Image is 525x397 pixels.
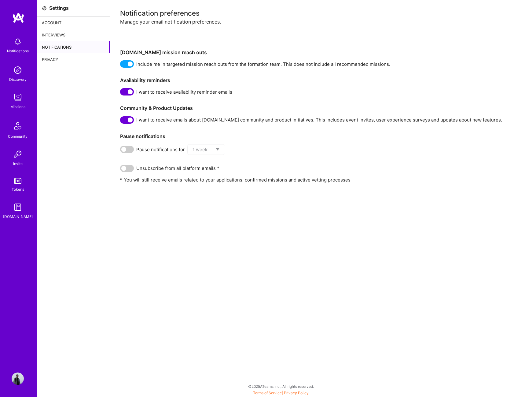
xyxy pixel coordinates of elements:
img: discovery [12,64,24,76]
span: Unsubscribe from all platform emails * [136,165,219,171]
div: © 2025 ATeams Inc., All rights reserved. [37,379,525,394]
div: Missions [10,103,25,110]
img: Invite [12,148,24,160]
div: Community [8,133,28,140]
span: | [253,391,309,395]
a: Terms of Service [253,391,282,395]
div: Notification preferences [120,10,515,16]
div: Invite [13,160,23,167]
p: * You will still receive emails related to your applications, confirmed missions and active vetti... [120,177,515,183]
div: Interviews [37,29,110,41]
a: Privacy Policy [284,391,309,395]
span: Include me in targeted mission reach outs from the formation team. This does not include all reco... [136,61,390,67]
img: bell [12,36,24,48]
div: Notifications [7,48,29,54]
a: User Avatar [10,373,25,385]
span: I want to receive emails about [DOMAIN_NAME] community and product initiatives. This includes eve... [136,117,502,123]
img: teamwork [12,91,24,103]
img: User Avatar [12,373,24,385]
div: [DOMAIN_NAME] [3,213,33,220]
div: Manage your email notification preferences. [120,19,515,45]
h3: [DOMAIN_NAME] mission reach outs [120,50,515,55]
h3: Availability reminders [120,77,515,83]
div: Notifications [37,41,110,53]
img: tokens [14,178,21,184]
img: guide book [12,201,24,213]
h3: Community & Product Updates [120,105,515,111]
span: Pause notifications for [136,146,185,153]
div: Privacy [37,53,110,66]
span: I want to receive availability reminder emails [136,89,232,95]
div: Tokens [12,186,24,193]
i: icon Settings [42,6,47,11]
img: logo [12,12,24,23]
h3: Pause notifications [120,133,515,139]
img: Community [10,118,25,133]
div: Settings [49,5,69,11]
div: Account [37,17,110,29]
div: Discovery [9,76,27,83]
